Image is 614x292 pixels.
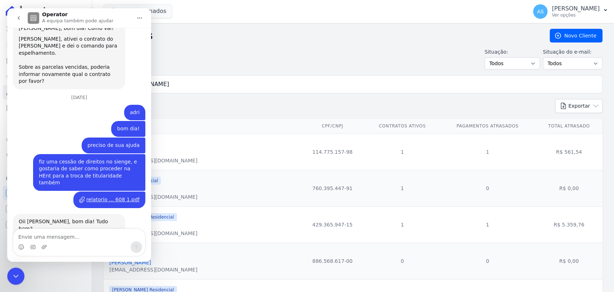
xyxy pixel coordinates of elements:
a: Visão Geral [3,22,89,36]
input: Buscar por nome, CPF ou e-mail [117,77,599,91]
div: adri [117,96,138,112]
button: 14 selecionados [104,4,172,18]
div: relatorio ... 608 1.pdf [66,183,138,200]
td: 429.365.947-15 [300,206,365,243]
label: Situação do e-mail: [543,48,602,56]
a: Minha Carteira [3,101,89,115]
div: Andreza diz… [6,183,138,206]
a: Novo Cliente [550,29,602,42]
p: Ver opções [552,12,600,18]
button: AS [PERSON_NAME] Ver opções [527,1,614,22]
div: bom dia! [104,113,138,129]
td: 114.775.157-98 [300,134,365,170]
th: Contratos Ativos [365,119,440,134]
a: relatorio ... 608 1.pdf [72,188,132,196]
div: Adriane diz… [6,12,138,87]
td: 760.395.447-91 [300,170,365,206]
label: Situação: [485,48,540,56]
div: [EMAIL_ADDRESS][DOMAIN_NAME] [109,266,197,273]
iframe: Intercom live chat [7,8,151,262]
div: Andreza diz… [6,129,138,146]
div: Andreza diz… [6,113,138,129]
a: Negativação [3,148,89,163]
a: Contratos [3,37,89,52]
button: Início [126,3,139,17]
td: 0 [365,243,440,279]
div: [EMAIL_ADDRESS][DOMAIN_NAME] [109,193,197,201]
td: 0 [440,243,535,279]
p: [PERSON_NAME] [552,5,600,12]
a: Conta Hent [3,202,89,216]
div: fiz uma cessão de direitos no sienge, e gostaria de saber como proceder na HEnt para a troca de t... [32,150,132,178]
div: bom dia! [110,117,132,124]
div: [PERSON_NAME], ativei o contrato do [PERSON_NAME] e dei o comando para espelhamento. Sobre as par... [12,27,112,77]
td: 0 [440,170,535,206]
a: Crédito [3,132,89,147]
td: R$ 0,00 [535,170,602,206]
td: 1 [440,206,535,243]
span: AS [537,9,543,14]
div: [PERSON_NAME], bom dia! Como vai?[PERSON_NAME], ativei o contrato do [PERSON_NAME] e dei o comand... [6,12,118,81]
div: [EMAIL_ADDRESS][DOMAIN_NAME] [109,230,197,237]
td: R$ 0,00 [535,243,602,279]
iframe: Intercom live chat [7,268,24,285]
div: adri [123,101,132,108]
div: [EMAIL_ADDRESS][DOMAIN_NAME] [109,157,197,164]
div: Oii [PERSON_NAME], bom dia! Tudo bem?​ [6,206,118,242]
div: Adriane diz… [6,206,138,243]
a: Parcelas [3,53,89,68]
th: Nome [104,119,300,134]
td: 1 [365,170,440,206]
th: Total Atrasado [535,119,602,134]
td: 1 [365,134,440,170]
div: preciso de sua ajuda [74,129,138,145]
div: Oii [PERSON_NAME], bom dia! Tudo bem? ​ [12,210,112,238]
a: Recebíveis [3,186,89,200]
button: Enviar mensagem… [123,233,135,244]
div: [DATE] [6,87,138,96]
div: preciso de sua ajuda [80,134,132,141]
button: Exportar [555,99,602,113]
a: [PERSON_NAME] [109,260,151,265]
button: Carregar anexo [34,236,40,242]
div: Andreza diz… [6,96,138,113]
td: R$ 5.359,76 [535,206,602,243]
a: Clientes [3,85,89,99]
th: Pagamentos Atrasados [440,119,535,134]
h2: Clientes [104,29,538,42]
textarea: Envie uma mensagem... [6,221,138,233]
div: fiz uma cessão de direitos no sienge, e gostaria de saber como proceder na HEnt para a troca de t... [26,146,138,183]
button: Seletor de emoji [11,236,17,242]
td: 1 [440,134,535,170]
p: A equipa também pode ajudar [35,9,106,16]
td: 1 [365,206,440,243]
th: CPF/CNPJ [300,119,365,134]
a: Transferências [3,117,89,131]
td: 886.568.617-00 [300,243,365,279]
a: Lotes [3,69,89,84]
button: Seletor de Gif [23,236,28,242]
div: [PERSON_NAME], bom dia! Como vai? [12,17,112,24]
td: R$ 561,54 [535,134,602,170]
div: Andreza diz… [6,146,138,183]
div: Plataformas [6,174,86,183]
div: relatorio ... 608 1.pdf [79,188,132,195]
